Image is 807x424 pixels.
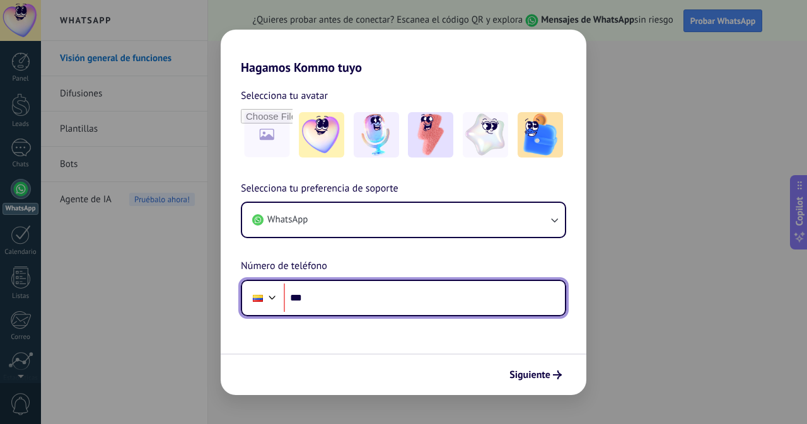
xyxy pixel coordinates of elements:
[408,112,453,158] img: -3.jpeg
[299,112,344,158] img: -1.jpeg
[246,285,270,311] div: Colombia: + 57
[267,214,308,226] span: WhatsApp
[242,203,565,237] button: WhatsApp
[241,181,398,197] span: Selecciona tu preferencia de soporte
[354,112,399,158] img: -2.jpeg
[463,112,508,158] img: -4.jpeg
[518,112,563,158] img: -5.jpeg
[509,370,550,379] span: Siguiente
[504,364,567,386] button: Siguiente
[241,88,328,104] span: Selecciona tu avatar
[221,30,586,75] h2: Hagamos Kommo tuyo
[241,258,327,275] span: Número de teléfono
